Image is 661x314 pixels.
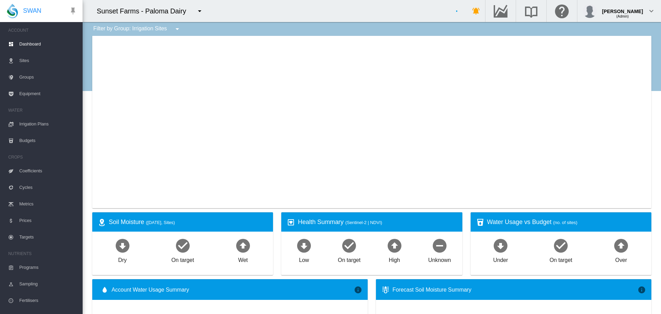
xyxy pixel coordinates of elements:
md-icon: icon-water [101,286,109,294]
md-icon: icon-arrow-up-bold-circle [386,237,403,254]
span: Account Water Usage Summary [112,286,354,294]
md-icon: icon-checkbox-marked-circle [553,237,569,254]
span: Irrigation Plans [19,116,77,132]
button: icon-menu-down [193,4,207,18]
div: Dry [118,254,127,264]
span: (Admin) [616,14,629,18]
span: ([DATE], Sites) [146,220,175,225]
div: Water Usage vs Budget [487,218,646,226]
button: icon-menu-down [170,22,184,36]
md-icon: icon-bell-ring [472,7,480,15]
md-icon: Search the knowledge base [523,7,539,15]
img: SWAN-Landscape-Logo-Colour-drop.png [7,4,18,18]
md-icon: icon-checkbox-marked-circle [175,237,191,254]
span: ACCOUNT [8,25,77,36]
div: Sunset Farms - Paloma Dairy [97,6,192,16]
span: Coefficients [19,163,77,179]
md-icon: Click here for help [554,7,570,15]
div: [PERSON_NAME] [602,5,643,12]
div: Filter by Group: Irrigation Sites [88,22,186,36]
span: SWAN [23,7,41,15]
span: Fertilisers [19,292,77,309]
md-icon: icon-minus-circle [431,237,448,254]
md-icon: icon-heart-box-outline [287,218,295,226]
span: WATER [8,105,77,116]
img: profile.jpg [583,4,597,18]
md-icon: icon-menu-down [173,25,181,33]
span: Sampling [19,276,77,292]
span: CROPS [8,152,77,163]
md-icon: icon-chevron-down [647,7,655,15]
div: Health Summary [298,218,457,226]
md-icon: icon-pin [69,7,77,15]
md-icon: icon-arrow-down-bold-circle [492,237,509,254]
md-icon: icon-map-marker-radius [98,218,106,226]
md-icon: icon-information [354,286,362,294]
div: On target [549,254,572,264]
md-icon: Go to the Data Hub [492,7,509,15]
md-icon: icon-information [638,286,646,294]
div: On target [338,254,360,264]
span: Programs [19,259,77,276]
md-icon: icon-arrow-up-bold-circle [613,237,629,254]
div: Over [615,254,627,264]
md-icon: icon-checkbox-marked-circle [341,237,357,254]
div: High [389,254,400,264]
span: Sites [19,52,77,69]
span: (no. of sites) [553,220,577,225]
span: Budgets [19,132,77,149]
div: Forecast Soil Moisture Summary [392,286,638,294]
md-icon: icon-arrow-up-bold-circle [235,237,251,254]
div: Soil Moisture [109,218,267,226]
span: (Sentinel-2 | NDVI) [345,220,382,225]
span: Targets [19,229,77,245]
md-icon: icon-thermometer-lines [381,286,390,294]
div: On target [171,254,194,264]
div: Low [299,254,309,264]
span: Cycles [19,179,77,196]
div: Under [493,254,508,264]
div: Unknown [428,254,451,264]
span: Dashboard [19,36,77,52]
span: Equipment [19,85,77,102]
span: Prices [19,212,77,229]
button: icon-bell-ring [469,4,483,18]
md-icon: icon-arrow-down-bold-circle [114,237,131,254]
span: Metrics [19,196,77,212]
md-icon: icon-arrow-down-bold-circle [296,237,312,254]
div: Wet [238,254,248,264]
span: NUTRIENTS [8,248,77,259]
md-icon: icon-menu-down [196,7,204,15]
md-icon: icon-cup-water [476,218,484,226]
span: Groups [19,69,77,85]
